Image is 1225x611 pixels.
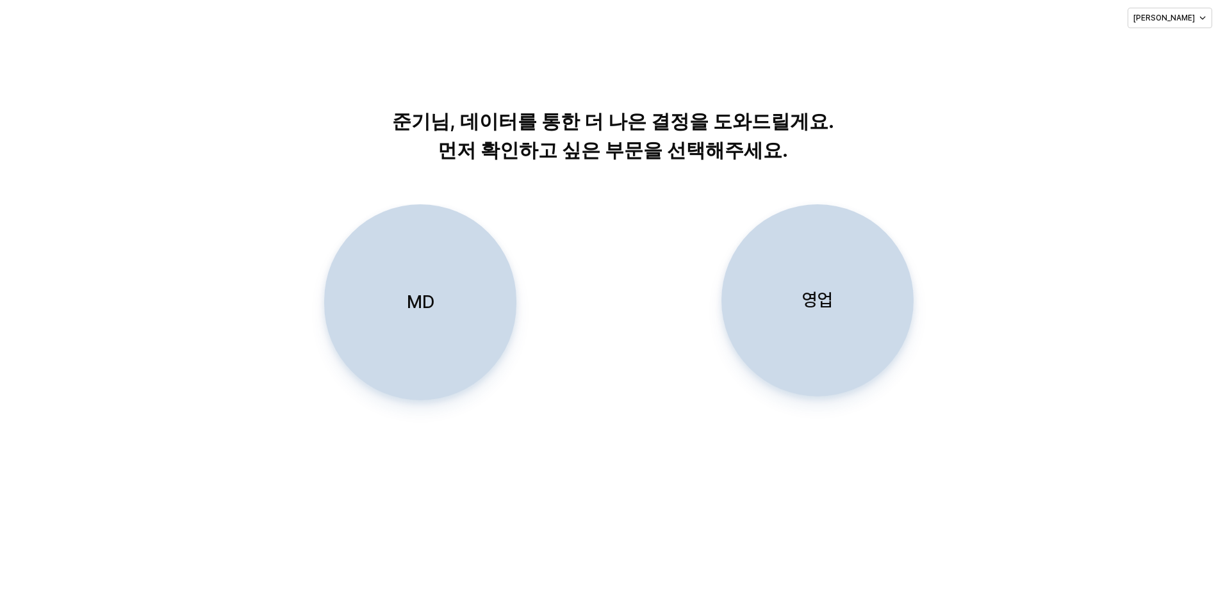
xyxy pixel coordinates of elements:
[802,288,833,312] p: 영업
[1133,13,1195,23] p: [PERSON_NAME]
[1128,8,1212,28] button: [PERSON_NAME]
[286,107,940,165] p: 준기님, 데이터를 통한 더 나은 결정을 도와드릴게요. 먼저 확인하고 싶은 부문을 선택해주세요.
[407,290,434,314] p: MD
[721,204,914,396] button: 영업
[324,204,516,400] button: MD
